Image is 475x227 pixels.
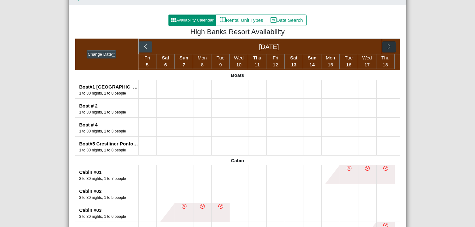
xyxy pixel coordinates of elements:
[347,166,351,171] svg: x circle
[79,147,138,153] div: Number of Guests
[383,166,388,171] svg: x circle
[79,195,138,200] div: Number of Guests
[139,41,152,53] button: chevron left
[79,83,138,91] div: Boat#1 [GEOGRAPHIC_DATA]
[79,207,138,214] div: Cabin #03
[164,62,167,67] span: 6
[285,54,303,69] li: Sat
[346,62,351,67] span: 16
[171,17,176,22] svg: grid3x3 gap fill
[87,50,116,59] button: Change Datecalendar
[143,44,149,50] svg: chevron left
[328,62,333,67] span: 15
[168,15,216,26] button: grid3x3 gap fillAvailability Calendar
[156,39,382,54] div: [DATE]
[303,54,321,69] li: Sun
[218,204,223,209] svg: x circle
[79,102,138,110] div: Boat # 2
[183,62,185,67] span: 7
[75,156,400,165] div: Cabin
[365,166,370,171] svg: x circle
[219,62,222,67] span: 9
[193,54,211,69] li: Mon
[321,54,340,69] li: Mon
[112,53,115,57] svg: calendar
[267,15,307,26] button: calendar dateDate Search
[79,169,138,176] div: Cabin #01
[138,54,157,69] li: Fri
[266,54,285,69] li: Fri
[291,62,296,67] span: 13
[254,62,260,67] span: 11
[216,15,267,26] button: bookRental Unit Types
[271,17,277,23] svg: calendar date
[309,62,315,67] span: 14
[175,54,193,69] li: Sun
[230,54,248,69] li: Wed
[79,128,138,134] div: Number of Guests
[211,54,230,69] li: Tue
[273,62,278,67] span: 12
[200,204,205,209] svg: x circle
[182,204,186,209] svg: x circle
[358,54,376,69] li: Wed
[79,140,138,148] div: Boat#5 Crestliner Pontoon
[236,62,241,67] span: 10
[75,70,400,80] div: Boats
[383,62,388,67] span: 18
[382,41,396,53] button: chevron right
[340,54,358,69] li: Tue
[220,17,226,23] svg: book
[79,90,138,96] div: Number of Guests
[156,54,175,69] li: Sat
[79,214,138,219] div: Number of Guests
[376,54,395,69] li: Thu
[201,62,204,67] span: 8
[146,62,149,67] span: 5
[79,188,138,195] div: Cabin #02
[364,62,370,67] span: 17
[79,109,138,115] div: Number of Guests
[80,28,395,36] h4: High Banks Resort Availability
[386,44,392,50] svg: chevron right
[79,176,138,181] div: Number of Guests
[248,54,266,69] li: Thu
[79,121,138,129] div: Boat # 4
